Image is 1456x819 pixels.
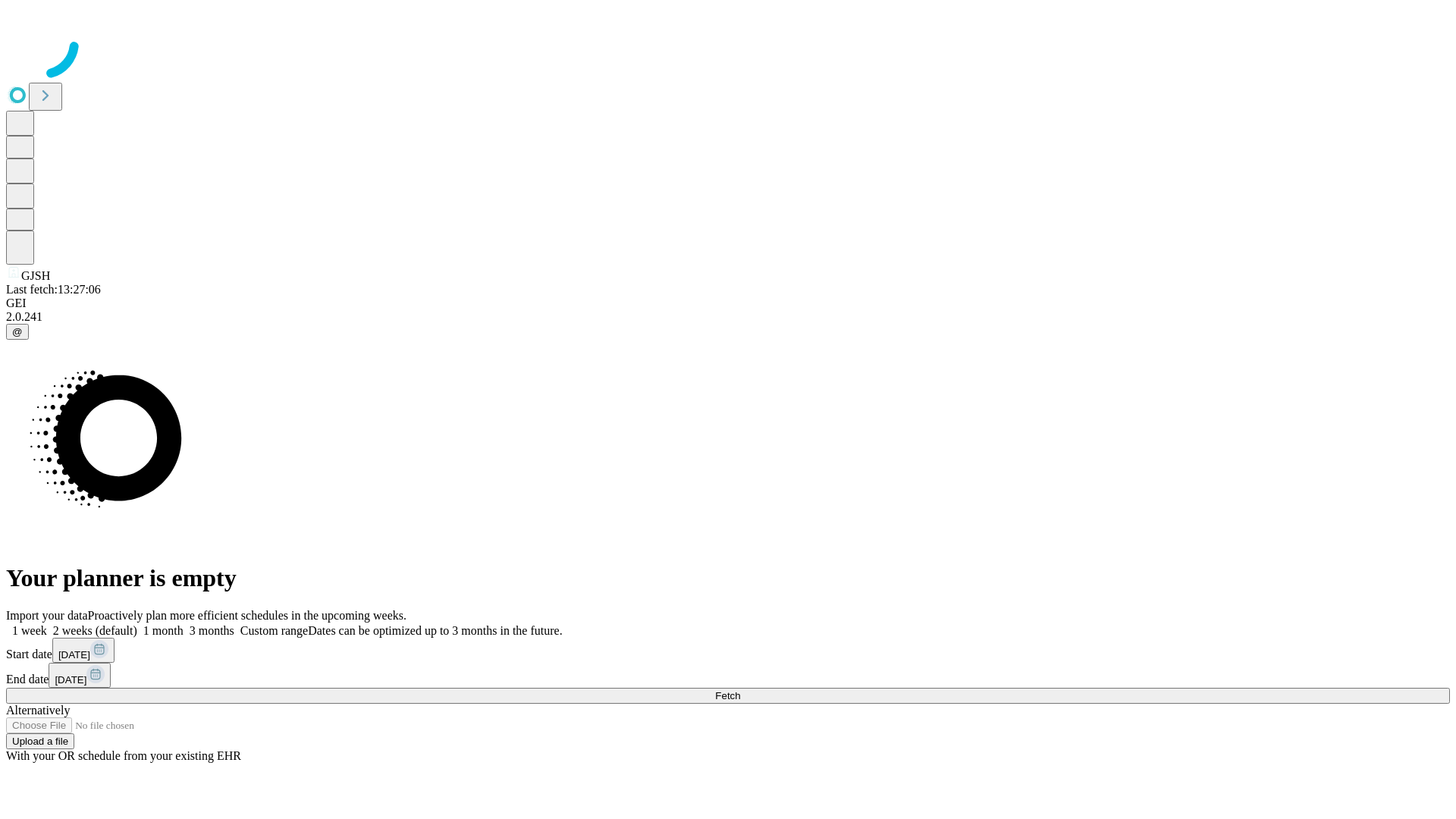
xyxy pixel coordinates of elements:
[240,624,308,637] span: Custom range
[55,674,86,686] span: [DATE]
[6,733,74,749] button: Upload a file
[6,638,1450,663] div: Start date
[21,269,50,282] span: GJSH
[6,297,1450,310] div: GEI
[6,283,101,296] span: Last fetch: 13:27:06
[6,704,70,717] span: Alternatively
[715,690,740,701] span: Fetch
[6,609,88,622] span: Import your data
[6,324,29,340] button: @
[6,749,241,762] span: With your OR schedule from your existing EHR
[6,688,1450,704] button: Fetch
[190,624,234,637] span: 3 months
[308,624,562,637] span: Dates can be optimized up to 3 months in the future.
[53,624,137,637] span: 2 weeks (default)
[12,624,47,637] span: 1 week
[6,310,1450,324] div: 2.0.241
[143,624,184,637] span: 1 month
[49,663,111,688] button: [DATE]
[6,663,1450,688] div: End date
[52,638,115,663] button: [DATE]
[12,326,23,337] span: @
[88,609,406,622] span: Proactively plan more efficient schedules in the upcoming weeks.
[6,564,1450,592] h1: Your planner is empty
[58,649,90,661] span: [DATE]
